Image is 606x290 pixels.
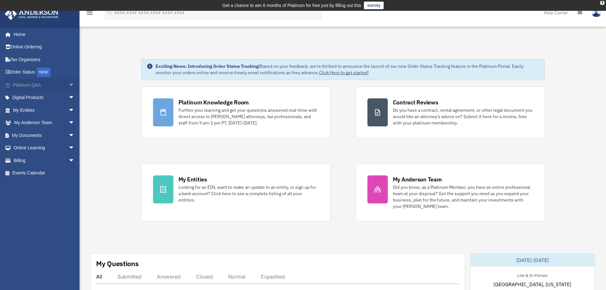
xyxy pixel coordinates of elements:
div: All [96,273,102,280]
span: arrow_drop_down [68,104,81,117]
a: My Anderson Teamarrow_drop_down [4,117,84,129]
span: arrow_drop_down [68,154,81,167]
div: Contract Reviews [393,98,438,106]
a: menu [86,11,94,17]
a: Events Calendar [4,167,84,180]
a: Click Here to get started! [319,70,369,75]
img: User Pic [592,8,601,17]
a: Billingarrow_drop_down [4,154,84,167]
div: Based on your feedback, we're thrilled to announce the launch of our new Order Status Tracking fe... [156,63,539,76]
div: Closed [196,273,213,280]
a: Platinum Q&Aarrow_drop_down [4,79,84,91]
a: Online Learningarrow_drop_down [4,142,84,154]
span: arrow_drop_down [68,129,81,142]
a: Order StatusNEW [4,66,84,79]
div: Answered [157,273,181,280]
a: My Anderson Team Did you know, as a Platinum Member, you have an entire professional team at your... [356,164,545,221]
a: Home [4,28,81,41]
a: Tax Organizers [4,53,84,66]
div: [DATE]-[DATE] [470,254,595,266]
span: arrow_drop_down [68,91,81,104]
div: Platinum Knowledge Room [178,98,249,106]
a: My Entities Looking for an EIN, want to make an update to an entity, or sign up for a bank accoun... [141,164,330,221]
div: Do you have a contract, rental agreement, or other legal document you would like an attorney's ad... [393,107,533,126]
div: Normal [228,273,246,280]
span: arrow_drop_down [68,79,81,92]
div: My Questions [96,259,139,268]
div: My Entities [178,175,207,183]
i: menu [86,9,94,17]
i: search [106,9,113,16]
div: Live & In-Person [512,272,553,278]
strong: Exciting News: Introducing Order Status Tracking! [156,63,260,69]
a: Contract Reviews Do you have a contract, rental agreement, or other legal document you would like... [356,87,545,138]
a: Platinum Knowledge Room Further your learning and get your questions answered real-time with dire... [141,87,330,138]
div: Further your learning and get your questions answered real-time with direct access to [PERSON_NAM... [178,107,318,126]
a: Digital Productsarrow_drop_down [4,91,84,104]
span: arrow_drop_down [68,142,81,155]
a: survey [364,2,384,9]
div: Get a chance to win 6 months of Platinum for free just by filling out this [222,2,361,9]
div: close [600,1,604,5]
a: My Documentsarrow_drop_down [4,129,84,142]
div: Did you know, as a Platinum Member, you have an entire professional team at your disposal? Get th... [393,184,533,209]
span: arrow_drop_down [68,117,81,130]
div: My Anderson Team [393,175,442,183]
div: Looking for an EIN, want to make an update to an entity, or sign up for a bank account? Click her... [178,184,318,203]
div: Expedited [261,273,285,280]
div: NEW [37,67,51,77]
a: My Entitiesarrow_drop_down [4,104,84,117]
img: Anderson Advisors Platinum Portal [3,8,60,20]
div: Submitted [117,273,142,280]
a: Online Ordering [4,41,84,53]
span: [GEOGRAPHIC_DATA], [US_STATE] [493,280,571,288]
